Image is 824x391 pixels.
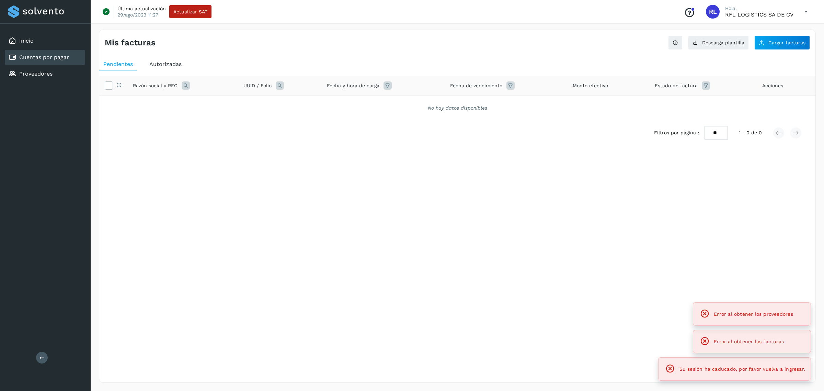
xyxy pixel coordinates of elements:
[688,35,749,50] button: Descarga plantilla
[105,38,156,48] h4: Mis facturas
[655,82,698,89] span: Estado de factura
[5,33,85,48] div: Inicio
[762,82,783,89] span: Acciones
[169,5,211,18] button: Actualizar SAT
[108,104,806,112] div: No hay datos disponibles
[5,50,85,65] div: Cuentas por pagar
[714,339,784,344] span: Error al obtener las facturas
[133,82,178,89] span: Razón social y RFC
[327,82,379,89] span: Fecha y hora de carga
[173,9,207,14] span: Actualizar SAT
[714,311,793,317] span: Error al obtener los proveedores
[19,54,69,60] a: Cuentas por pagar
[654,129,699,136] span: Filtros por página :
[739,129,762,136] span: 1 - 0 de 0
[725,11,793,18] p: RFL LOGISTICS SA DE CV
[117,12,158,18] p: 29/ago/2023 11:27
[5,66,85,81] div: Proveedores
[19,70,53,77] a: Proveedores
[725,5,793,11] p: Hola,
[702,40,744,45] span: Descarga plantilla
[117,5,166,12] p: Última actualización
[19,37,34,44] a: Inicio
[768,40,805,45] span: Cargar facturas
[754,35,810,50] button: Cargar facturas
[243,82,272,89] span: UUID / Folio
[103,61,133,67] span: Pendientes
[450,82,502,89] span: Fecha de vencimiento
[679,366,805,372] span: Su sesión ha caducado, por favor vuelva a ingresar.
[149,61,182,67] span: Autorizadas
[573,82,608,89] span: Monto efectivo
